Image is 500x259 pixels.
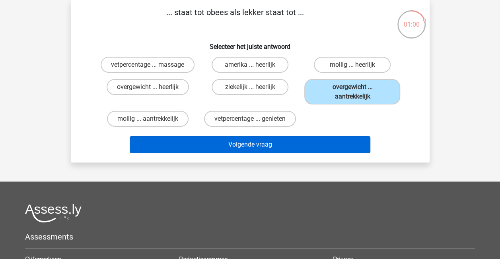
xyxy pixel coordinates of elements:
label: mollig ... heerlijk [314,57,391,73]
h6: Selecteer het juiste antwoord [84,37,417,50]
h5: Assessments [25,232,475,242]
div: 01:00 [397,10,426,29]
label: vetpercentage ... genieten [204,111,296,127]
label: overgewicht ... aantrekkelijk [304,79,400,104]
label: overgewicht ... heerlijk [107,79,189,95]
p: ... staat tot obees als lekker staat tot ... [84,6,387,30]
label: ziekelijk ... heerlijk [212,79,288,95]
button: Volgende vraag [130,136,370,153]
label: amerika ... heerlijk [212,57,288,73]
label: vetpercentage ... massage [101,57,195,73]
label: mollig ... aantrekkelijk [107,111,189,127]
img: Assessly logo [25,204,82,222]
